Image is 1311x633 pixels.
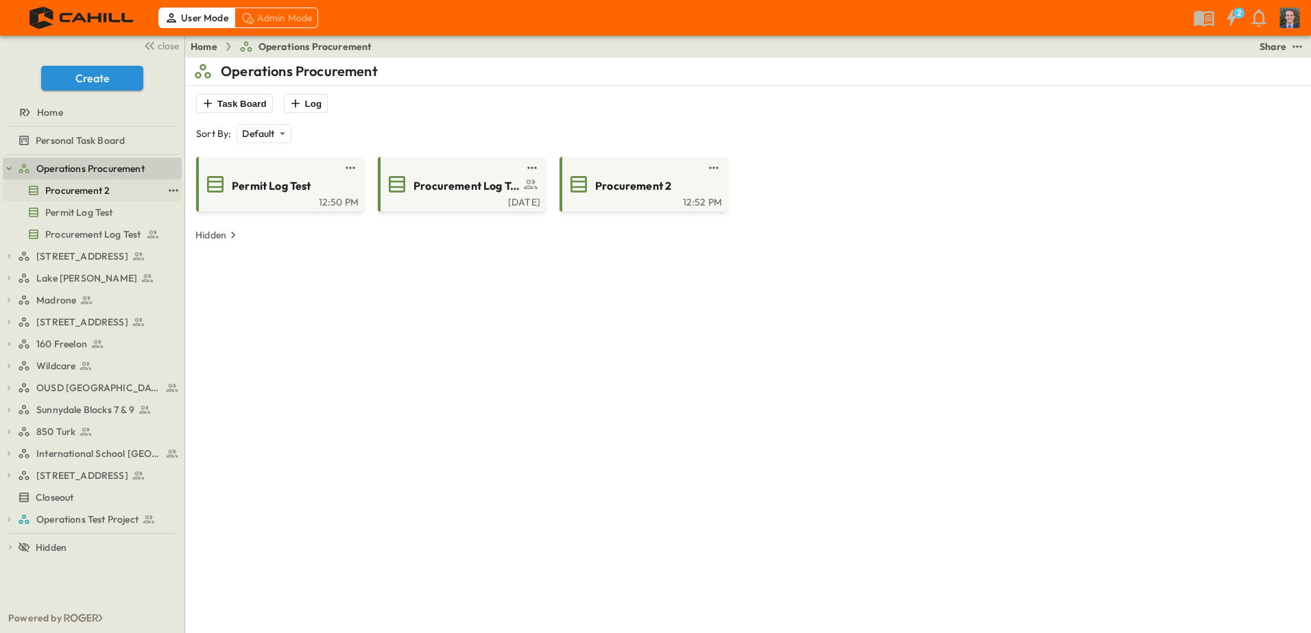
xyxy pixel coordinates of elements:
nav: breadcrumbs [191,40,380,53]
span: Procurement Log Test [45,227,141,241]
a: Lake [PERSON_NAME] [18,269,179,288]
a: Procurement 2 [3,181,163,200]
button: test [342,160,359,176]
button: Log [284,94,328,113]
div: Procurement 2test [3,179,182,201]
div: Madronetest [3,289,182,311]
a: Madrone [18,290,179,310]
span: Hidden [36,541,67,554]
span: Closeout [36,491,73,504]
div: [STREET_ADDRESS]test [3,311,182,333]
span: 160 Freelon [36,337,87,351]
span: Madrone [36,293,76,307]
div: Default [237,124,291,143]
a: Closeout [3,488,179,507]
img: 4f72bfc4efa7236828875bac24094a5ddb05241e32d018417354e964050affa1.png [16,3,149,32]
span: Operations Test Project [36,512,139,526]
a: Personal Task Board [3,131,179,150]
a: Home [3,103,179,122]
span: Home [37,105,63,119]
p: Default [242,127,274,140]
div: User Mode [158,8,234,28]
button: Task Board [196,94,273,113]
a: Operations Test Project [18,510,179,529]
h6: 2 [1237,8,1241,18]
div: Closeouttest [3,486,182,508]
a: [STREET_ADDRESS] [18,466,179,485]
span: [STREET_ADDRESS] [36,315,128,329]
a: Procurement 2 [562,173,722,195]
span: Wildcare [36,359,75,373]
div: International School San Franciscotest [3,443,182,464]
span: Lake [PERSON_NAME] [36,271,137,285]
button: test [524,160,540,176]
a: 160 Freelon [18,334,179,353]
p: Sort By: [196,127,231,140]
span: Operations Procurement [258,40,372,53]
div: 160 Freelontest [3,333,182,355]
div: Lake [PERSON_NAME]test [3,267,182,289]
a: Operations Procurement [239,40,372,53]
p: Operations Procurement [221,62,378,81]
span: close [158,39,179,53]
button: Hidden [190,225,245,245]
a: International School San Francisco [18,444,179,463]
a: OUSD [GEOGRAPHIC_DATA] [18,378,179,397]
span: Procurement 2 [595,178,671,194]
button: close [138,36,182,55]
div: OUSD [GEOGRAPHIC_DATA]test [3,377,182,399]
span: Personal Task Board [36,134,125,147]
button: test [1289,38,1306,55]
button: Create [41,66,143,90]
a: [STREET_ADDRESS] [18,247,179,266]
span: 850 Turk [36,425,75,438]
span: [STREET_ADDRESS] [36,249,128,263]
a: Wildcare [18,356,179,375]
button: test [165,182,182,199]
a: Home [191,40,217,53]
img: Profile Picture [1279,8,1300,28]
a: [DATE] [381,195,540,206]
div: [STREET_ADDRESS]test [3,464,182,486]
div: Personal Task Boardtest [3,129,182,151]
span: OUSD [GEOGRAPHIC_DATA] [36,381,162,395]
a: Procurement Log Test [3,225,179,244]
div: Operations Procurementtest [3,158,182,179]
a: [STREET_ADDRESS] [18,312,179,332]
p: Hidden [195,228,226,242]
div: Permit Log Testtest [3,201,182,223]
span: [STREET_ADDRESS] [36,469,128,482]
button: 2 [1218,5,1245,30]
span: Sunnydale Blocks 7 & 9 [36,403,134,417]
a: 12:52 PM [562,195,722,206]
a: Permit Log Test [199,173,359,195]
button: test [706,160,722,176]
span: International School San Francisco [36,447,162,460]
span: Procurement Log Test [413,178,520,194]
div: Operations Test Projecttest [3,508,182,530]
a: Operations Procurement [18,159,179,178]
div: Sunnydale Blocks 7 & 9test [3,399,182,421]
a: Procurement Log Test [381,173,540,195]
span: Operations Procurement [36,162,145,175]
a: Sunnydale Blocks 7 & 9 [18,400,179,419]
span: Procurement 2 [45,184,110,197]
div: Wildcaretest [3,355,182,377]
div: [STREET_ADDRESS]test [3,245,182,267]
a: 850 Turk [18,422,179,441]
span: Permit Log Test [45,206,113,219]
div: Share [1260,40,1286,53]
div: 850 Turktest [3,421,182,443]
div: Procurement Log Testtest [3,223,182,245]
div: Admin Mode [234,8,319,28]
a: 12:50 PM [199,195,359,206]
a: Permit Log Test [3,203,179,222]
span: Permit Log Test [232,178,311,194]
